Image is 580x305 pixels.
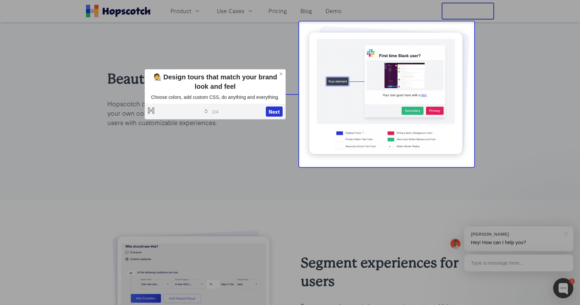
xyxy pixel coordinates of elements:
div: Type a message here... [464,255,573,271]
button: Next [266,107,283,117]
p: Choose colors, add custom CSS, do anything and everything. [148,94,283,101]
a: Pricing [266,5,290,16]
img: on brand onboarding tour experiences with hopscotch [301,23,473,165]
p: Hey! How can I help you? [471,239,567,246]
a: Home [86,5,150,17]
span: 2 / 4 [212,108,219,114]
a: Demo [323,5,344,16]
div: [PERSON_NAME] [471,231,560,237]
p: Hopscotch onboarding widgets look like your brand. Use your own colors, images, buttons, and more... [107,99,279,127]
span: Use Cases [217,7,244,15]
span: Product [171,7,191,15]
h2: Segment experiences for users [301,254,473,291]
img: Mark Spera [450,239,461,249]
button: Free Trial [442,3,494,20]
div: 1 [569,278,575,284]
button: Product [166,5,205,16]
button: Use Cases [213,5,258,16]
h2: Beautiful designs [107,70,279,88]
a: Blog [298,5,315,16]
div: 🧑‍🎨 Design tours that match your brand look and feel [148,72,283,91]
